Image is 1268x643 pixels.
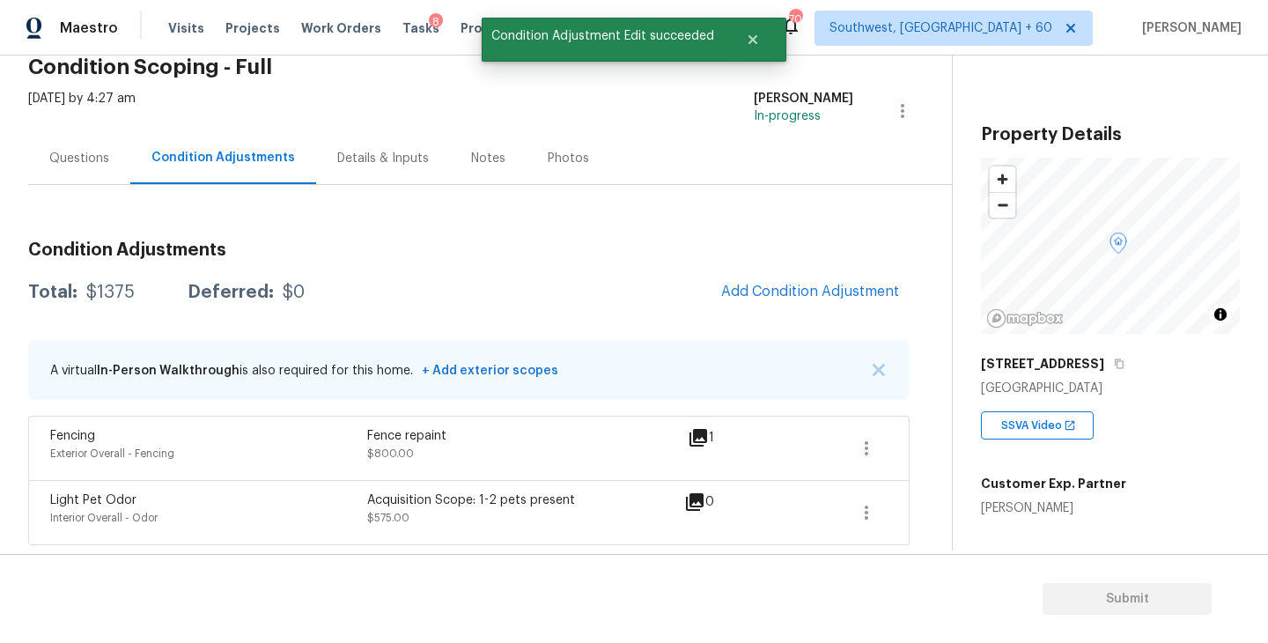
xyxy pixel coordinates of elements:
button: Add Condition Adjustment [711,273,910,310]
span: In-progress [754,110,821,122]
div: Fence repaint [367,427,684,445]
span: $575.00 [367,513,409,523]
button: Close [724,22,782,57]
div: $0 [283,284,305,301]
span: Work Orders [301,19,381,37]
span: SSVA Video [1001,417,1069,434]
div: Notes [471,150,505,167]
span: + Add exterior scopes [417,365,558,377]
h2: Condition Scoping - Full [28,58,952,76]
div: [DATE] by 4:27 am [28,90,136,132]
h5: [STREET_ADDRESS] [981,355,1104,373]
h3: Property Details [981,126,1240,144]
div: Deferred: [188,284,274,301]
img: Open In New Icon [1064,419,1076,432]
span: Visits [168,19,204,37]
div: [PERSON_NAME] [981,499,1126,517]
span: [PERSON_NAME] [1135,19,1242,37]
span: Interior Overall - Odor [50,513,158,523]
span: Add Condition Adjustment [721,284,899,299]
div: [GEOGRAPHIC_DATA] [981,380,1240,397]
p: A virtual is also required for this home. [50,362,558,380]
span: Fencing [50,430,95,442]
span: Projects [225,19,280,37]
div: Questions [49,150,109,167]
span: In-Person Walkthrough [97,365,240,377]
div: [PERSON_NAME] [754,90,853,107]
h3: Condition Adjustments [28,241,910,259]
span: Properties [461,19,529,37]
span: Zoom out [990,193,1015,218]
span: Light Pet Odor [50,494,136,506]
a: Mapbox homepage [986,308,1064,329]
span: Maestro [60,19,118,37]
div: Details & Inputs [337,150,429,167]
div: 8 [429,13,443,31]
div: 0 [684,491,770,513]
div: Map marker [1109,233,1127,260]
button: Zoom in [990,166,1015,192]
span: Toggle attribution [1215,305,1226,324]
div: Total: [28,284,77,301]
h5: Customer Exp. Partner [981,475,1126,492]
span: $800.00 [367,448,414,459]
button: Toggle attribution [1210,304,1231,325]
button: Copy Address [1111,356,1127,372]
span: Exterior Overall - Fencing [50,448,174,459]
span: Tasks [402,22,439,34]
img: X Button Icon [873,364,885,376]
div: $1375 [86,284,135,301]
div: 703 [789,11,801,28]
button: X Button Icon [870,361,888,379]
span: Southwest, [GEOGRAPHIC_DATA] + 60 [829,19,1052,37]
span: Condition Adjustment Edit succeeded [482,18,724,55]
canvas: Map [981,158,1255,334]
div: Condition Adjustments [151,149,295,166]
div: SSVA Video [981,411,1094,440]
div: Acquisition Scope: 1-2 pets present [367,491,684,509]
button: Zoom out [990,192,1015,218]
div: Photos [548,150,589,167]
